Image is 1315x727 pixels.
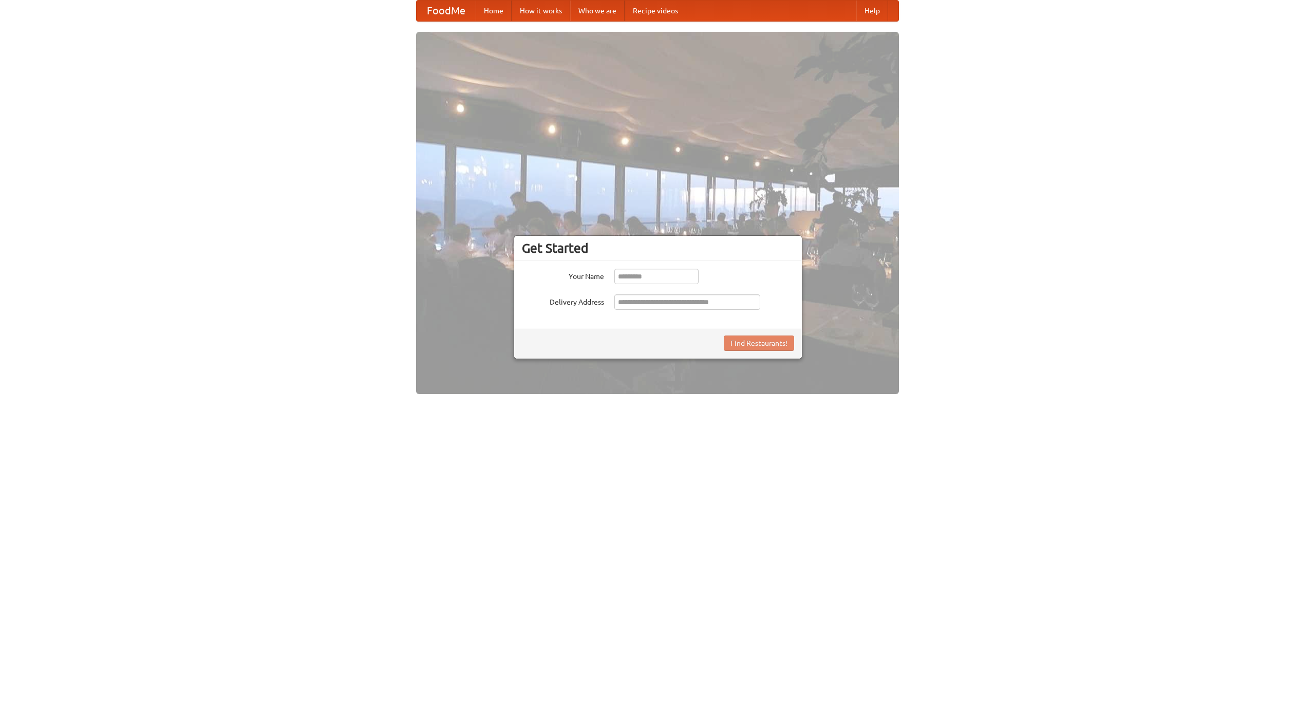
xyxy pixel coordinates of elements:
label: Your Name [522,269,604,282]
label: Delivery Address [522,294,604,307]
a: Who we are [570,1,625,21]
a: Home [476,1,512,21]
a: How it works [512,1,570,21]
h3: Get Started [522,240,794,256]
a: Recipe videos [625,1,686,21]
button: Find Restaurants! [724,335,794,351]
a: Help [856,1,888,21]
a: FoodMe [417,1,476,21]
